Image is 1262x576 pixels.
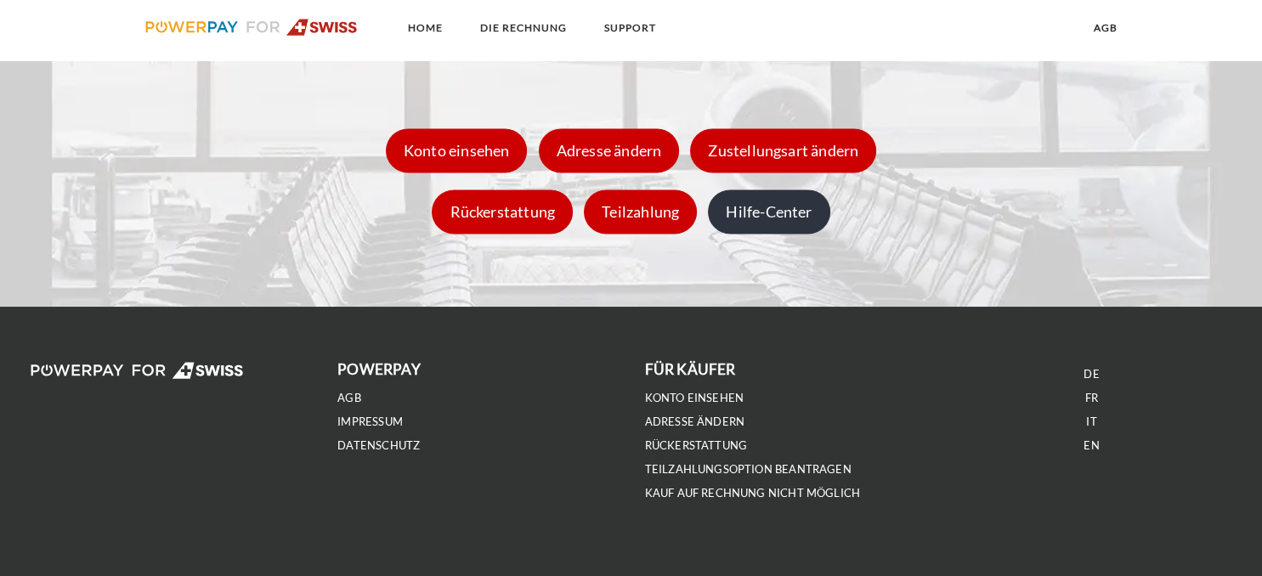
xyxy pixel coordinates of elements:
a: IMPRESSUM [337,415,403,429]
div: Adresse ändern [539,128,680,172]
a: Zustellungsart ändern [686,141,880,160]
a: Rückerstattung [645,438,748,453]
a: DIE RECHNUNG [465,13,580,43]
div: Zustellungsart ändern [690,128,876,172]
a: Adresse ändern [535,141,684,160]
a: Teilzahlung [580,202,701,221]
a: FR [1085,391,1098,405]
img: logo-swiss-white.svg [31,362,244,379]
img: logo-swiss.svg [145,19,359,36]
a: Teilzahlungsoption beantragen [645,462,852,477]
a: Kauf auf Rechnung nicht möglich [645,486,861,500]
a: Konto einsehen [382,141,532,160]
div: Rückerstattung [432,189,573,234]
a: agb [1079,13,1132,43]
a: Home [393,13,456,43]
a: Hilfe-Center [704,202,834,221]
b: FÜR KÄUFER [645,360,736,378]
a: Konto einsehen [645,391,744,405]
div: Teilzahlung [584,189,697,234]
a: DATENSCHUTZ [337,438,420,453]
a: Rückerstattung [427,202,577,221]
div: Hilfe-Center [708,189,829,234]
b: POWERPAY [337,360,420,378]
a: agb [337,391,361,405]
a: DE [1084,367,1099,381]
a: IT [1086,415,1096,429]
a: Adresse ändern [645,415,745,429]
div: Konto einsehen [386,128,528,172]
a: SUPPORT [589,13,670,43]
a: EN [1084,438,1099,453]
